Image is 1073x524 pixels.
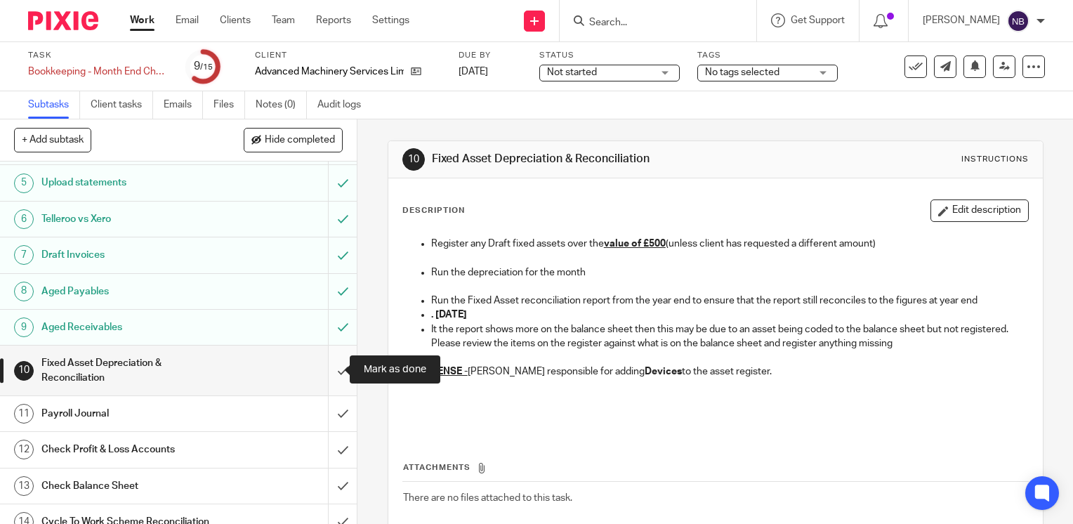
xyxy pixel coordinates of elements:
[431,294,1028,308] p: Run the Fixed Asset reconciliation report from the year end to ensure that the report still recon...
[41,317,223,338] h1: Aged Receivables
[220,13,251,27] a: Clients
[14,361,34,381] div: 10
[930,199,1029,222] button: Edit description
[41,209,223,230] h1: Telleroo vs Xero
[213,91,245,119] a: Files
[402,205,465,216] p: Description
[14,282,34,301] div: 8
[431,322,1028,351] p: It the report shows more on the balance sheet then this may be due to an asset being coded to the...
[28,50,169,61] label: Task
[14,128,91,152] button: + Add subtask
[402,148,425,171] div: 10
[403,365,1028,379] p: [PERSON_NAME] responsible for adding to the asset register.
[539,50,680,61] label: Status
[403,493,572,503] span: There are no files attached to this task.
[272,13,295,27] a: Team
[14,476,34,496] div: 13
[14,173,34,193] div: 5
[645,367,682,376] strong: Devices
[164,91,203,119] a: Emails
[194,58,213,74] div: 9
[604,239,666,249] u: value of £500
[265,135,335,146] span: Hide completed
[256,91,307,119] a: Notes (0)
[255,50,441,61] label: Client
[14,245,34,265] div: 7
[41,353,223,388] h1: Fixed Asset Depreciation & Reconciliation
[961,154,1029,165] div: Instructions
[316,13,351,27] a: Reports
[41,403,223,424] h1: Payroll Journal
[431,266,1028,280] p: Run the depreciation for the month
[41,244,223,266] h1: Draft Invoices
[432,152,745,166] h1: Fixed Asset Depreciation & Reconciliation
[28,11,98,30] img: Pixie
[41,476,223,497] h1: Check Balance Sheet
[547,67,597,77] span: Not started
[41,172,223,193] h1: Upload statements
[459,67,488,77] span: [DATE]
[403,367,468,376] u: TIDALSENSE -
[431,237,1028,251] p: Register any Draft fixed assets over the (unless client has requested a different amount)
[244,128,343,152] button: Hide completed
[14,404,34,424] div: 11
[28,65,169,79] div: Bookkeeping - Month End Checks
[697,50,838,61] label: Tags
[28,91,80,119] a: Subtasks
[41,281,223,302] h1: Aged Payables
[14,317,34,337] div: 9
[1007,10,1029,32] img: svg%3E
[403,464,470,471] span: Attachments
[91,91,153,119] a: Client tasks
[923,13,1000,27] p: [PERSON_NAME]
[459,50,522,61] label: Due by
[200,63,213,71] small: /15
[41,439,223,460] h1: Check Profit & Loss Accounts
[588,17,714,30] input: Search
[317,91,371,119] a: Audit logs
[372,13,409,27] a: Settings
[130,13,154,27] a: Work
[14,440,34,459] div: 12
[176,13,199,27] a: Email
[791,15,845,25] span: Get Support
[431,310,467,320] strong: . [DATE]
[14,209,34,229] div: 6
[705,67,779,77] span: No tags selected
[255,65,404,79] p: Advanced Machinery Services Limited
